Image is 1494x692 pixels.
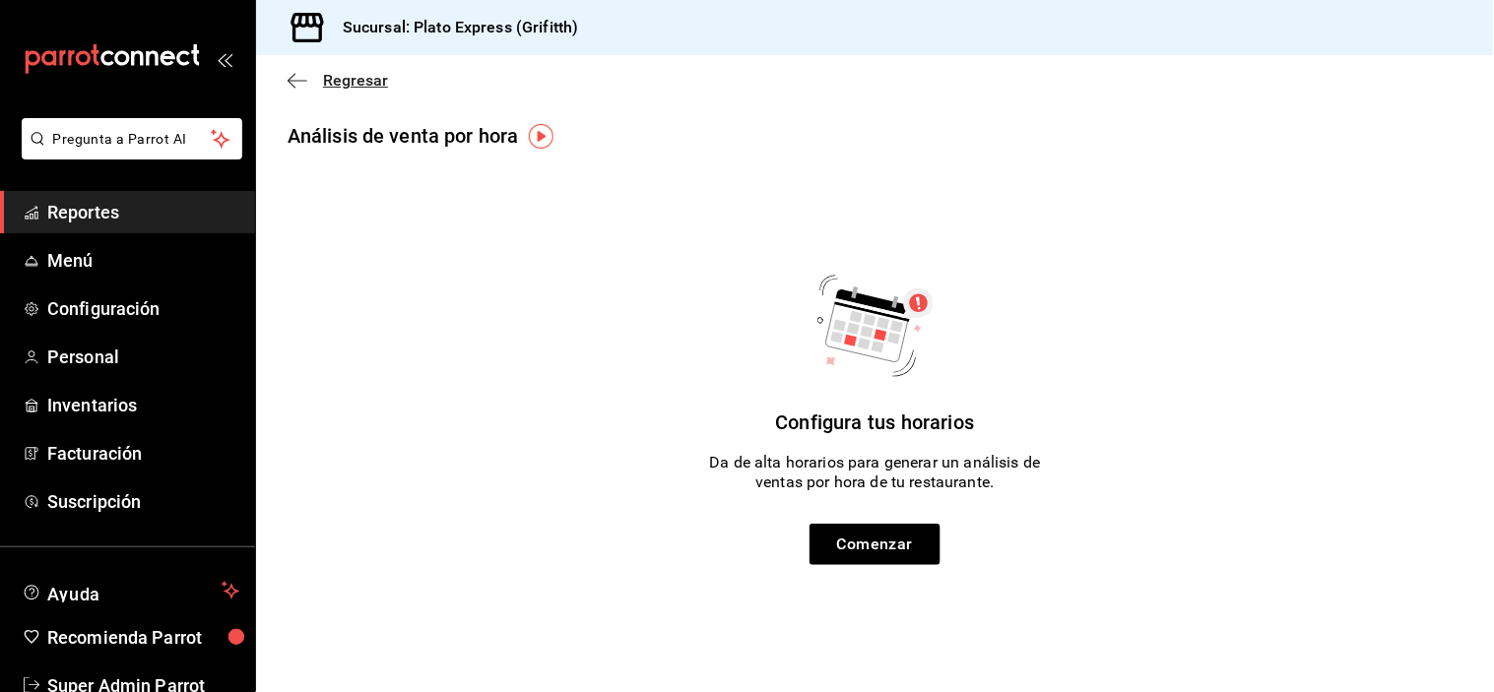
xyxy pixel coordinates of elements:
span: Menú [47,247,239,274]
img: Tooltip marker [529,124,553,149]
button: open_drawer_menu [217,51,232,67]
a: Pregunta a Parrot AI [14,143,242,163]
span: Ayuda [47,579,214,602]
span: Inventarios [47,392,239,418]
span: Personal [47,344,239,370]
p: Da de alta horarios para generar un análisis de ventas por hora de tu restaurante. [709,453,1040,492]
h3: Sucursal: Plato Express (Grifitth) [327,16,578,39]
button: Comenzar [810,524,941,565]
span: Suscripción [47,488,239,515]
button: Pregunta a Parrot AI [22,118,242,159]
span: Regresar [323,71,388,90]
span: Pregunta a Parrot AI [53,129,212,150]
span: Facturación [47,440,239,467]
div: Análisis de venta por hora [288,121,518,151]
p: Configura tus horarios [775,408,974,437]
span: Recomienda Parrot [47,624,239,651]
span: Configuración [47,295,239,322]
button: Regresar [288,71,388,90]
span: Reportes [47,199,239,225]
